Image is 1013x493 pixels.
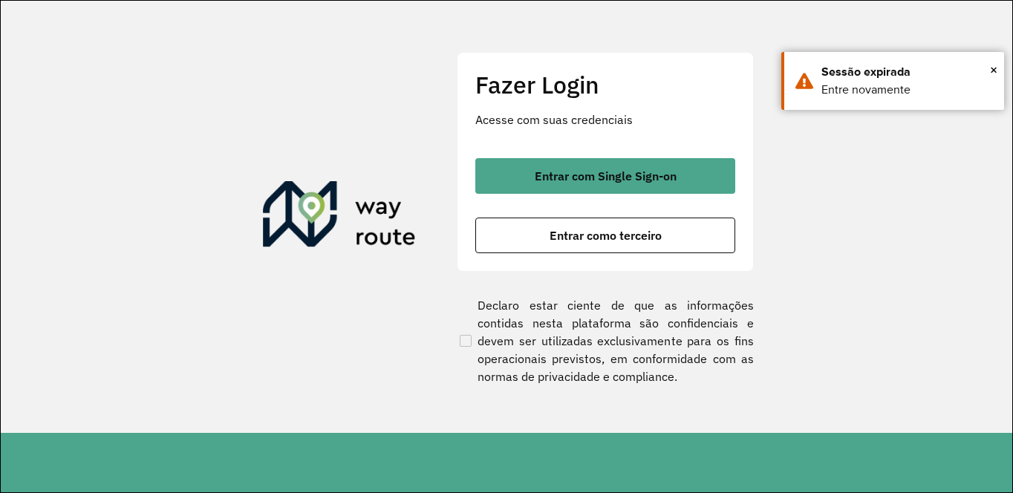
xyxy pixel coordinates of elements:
[457,296,754,385] label: Declaro estar ciente de que as informações contidas nesta plataforma são confidenciais e devem se...
[821,63,993,81] div: Sessão expirada
[475,218,735,253] button: button
[535,170,677,182] span: Entrar com Single Sign-on
[475,71,735,99] h2: Fazer Login
[990,59,997,81] button: Close
[263,181,416,252] img: Roteirizador AmbevTech
[475,158,735,194] button: button
[990,59,997,81] span: ×
[475,111,735,128] p: Acesse com suas credenciais
[550,229,662,241] span: Entrar como terceiro
[821,81,993,99] div: Entre novamente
